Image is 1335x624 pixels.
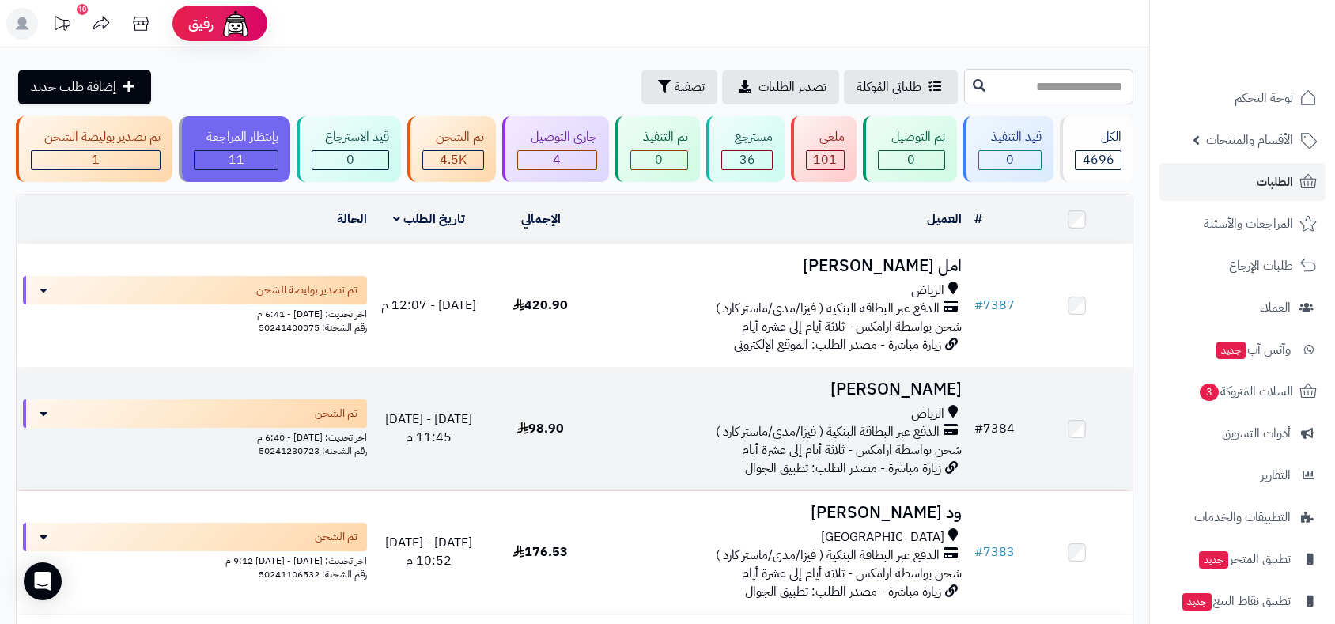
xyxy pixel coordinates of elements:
a: العملاء [1159,289,1326,327]
span: 4 [553,150,561,169]
span: 3 [1200,384,1219,401]
span: رقم الشحنة: 50241230723 [259,444,367,458]
div: 0 [312,151,388,169]
span: وآتس آب [1215,338,1291,361]
span: زيارة مباشرة - مصدر الطلب: تطبيق الجوال [745,582,941,601]
div: تم التوصيل [878,128,945,146]
span: الدفع عبر البطاقة البنكية ( فيزا/مدى/ماستر كارد ) [716,423,940,441]
span: 0 [1006,150,1014,169]
div: اخر تحديث: [DATE] - [DATE] 9:12 م [23,551,367,568]
span: الدفع عبر البطاقة البنكية ( فيزا/مدى/ماستر كارد ) [716,300,940,318]
img: ai-face.png [220,8,251,40]
span: شحن بواسطة ارامكس - ثلاثة أيام إلى عشرة أيام [742,441,962,459]
span: 36 [739,150,755,169]
span: 0 [346,150,354,169]
span: 0 [907,150,915,169]
span: تطبيق المتجر [1197,548,1291,570]
span: التقارير [1261,464,1291,486]
a: تم التنفيذ 0 [612,116,704,182]
div: 11 [195,151,278,169]
h3: [PERSON_NAME] [603,380,962,399]
span: جديد [1199,551,1228,569]
span: تم الشحن [315,529,357,545]
a: تاريخ الطلب [393,210,465,229]
span: رفيق [188,14,214,33]
div: اخر تحديث: [DATE] - 6:40 م [23,428,367,444]
span: الرياض [911,282,944,300]
button: تصفية [641,70,717,104]
span: الأقسام والمنتجات [1206,129,1293,151]
div: 4542 [423,151,483,169]
div: جاري التوصيل [517,128,597,146]
h3: امل [PERSON_NAME] [603,257,962,275]
span: الرياض [911,405,944,423]
a: العميل [927,210,962,229]
a: تم الشحن 4.5K [404,116,499,182]
span: [DATE] - [DATE] 11:45 م [385,410,472,447]
div: 0 [979,151,1042,169]
span: لوحة التحكم [1235,87,1293,109]
a: تم تصدير بوليصة الشحن 1 [13,116,176,182]
a: أدوات التسويق [1159,414,1326,452]
span: 0 [655,150,663,169]
span: إضافة طلب جديد [31,78,116,96]
span: 11 [229,150,244,169]
span: تصدير الطلبات [758,78,826,96]
span: [GEOGRAPHIC_DATA] [821,528,944,546]
a: # [974,210,982,229]
span: 1 [92,150,100,169]
span: جديد [1216,342,1246,359]
span: شحن بواسطة ارامكس - ثلاثة أيام إلى عشرة أيام [742,317,962,336]
span: الطلبات [1257,171,1293,193]
div: قيد الاسترجاع [312,128,389,146]
a: #7384 [974,419,1015,438]
div: 0 [879,151,944,169]
a: قيد الاسترجاع 0 [293,116,404,182]
a: لوحة التحكم [1159,79,1326,117]
a: تطبيق نقاط البيعجديد [1159,582,1326,620]
span: زيارة مباشرة - مصدر الطلب: تطبيق الجوال [745,459,941,478]
a: جاري التوصيل 4 [499,116,612,182]
a: الكل4696 [1057,116,1136,182]
a: إضافة طلب جديد [18,70,151,104]
a: تطبيق المتجرجديد [1159,540,1326,578]
div: 101 [807,151,844,169]
div: مسترجع [721,128,773,146]
a: مسترجع 36 [703,116,788,182]
span: رقم الشحنة: 50241106532 [259,567,367,581]
div: تم التنفيذ [630,128,689,146]
h3: ود [PERSON_NAME] [603,504,962,522]
span: 176.53 [513,543,568,562]
span: [DATE] - [DATE] 10:52 م [385,533,472,570]
span: طلبات الإرجاع [1229,255,1293,277]
span: # [974,543,983,562]
div: 1 [32,151,160,169]
a: وآتس آبجديد [1159,331,1326,369]
span: 101 [813,150,837,169]
div: ملغي [806,128,845,146]
span: جديد [1182,593,1212,611]
span: تم تصدير بوليصة الشحن [256,282,357,298]
a: تصدير الطلبات [722,70,839,104]
span: # [974,419,983,438]
div: Open Intercom Messenger [24,562,62,600]
span: شحن بواسطة ارامكس - ثلاثة أيام إلى عشرة أيام [742,564,962,583]
span: تم الشحن [315,406,357,422]
span: الدفع عبر البطاقة البنكية ( فيزا/مدى/ماستر كارد ) [716,546,940,565]
div: 0 [631,151,688,169]
span: العملاء [1260,297,1291,319]
span: طلباتي المُوكلة [857,78,921,96]
span: أدوات التسويق [1222,422,1291,444]
span: رقم الشحنة: 50241400075 [259,320,367,335]
a: #7387 [974,296,1015,315]
span: السلات المتروكة [1198,380,1293,403]
span: # [974,296,983,315]
a: التقارير [1159,456,1326,494]
div: الكل [1075,128,1121,146]
a: تحديثات المنصة [42,8,81,43]
span: تصفية [675,78,705,96]
span: التطبيقات والخدمات [1194,506,1291,528]
div: تم الشحن [422,128,484,146]
div: 4 [518,151,596,169]
div: 36 [722,151,772,169]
